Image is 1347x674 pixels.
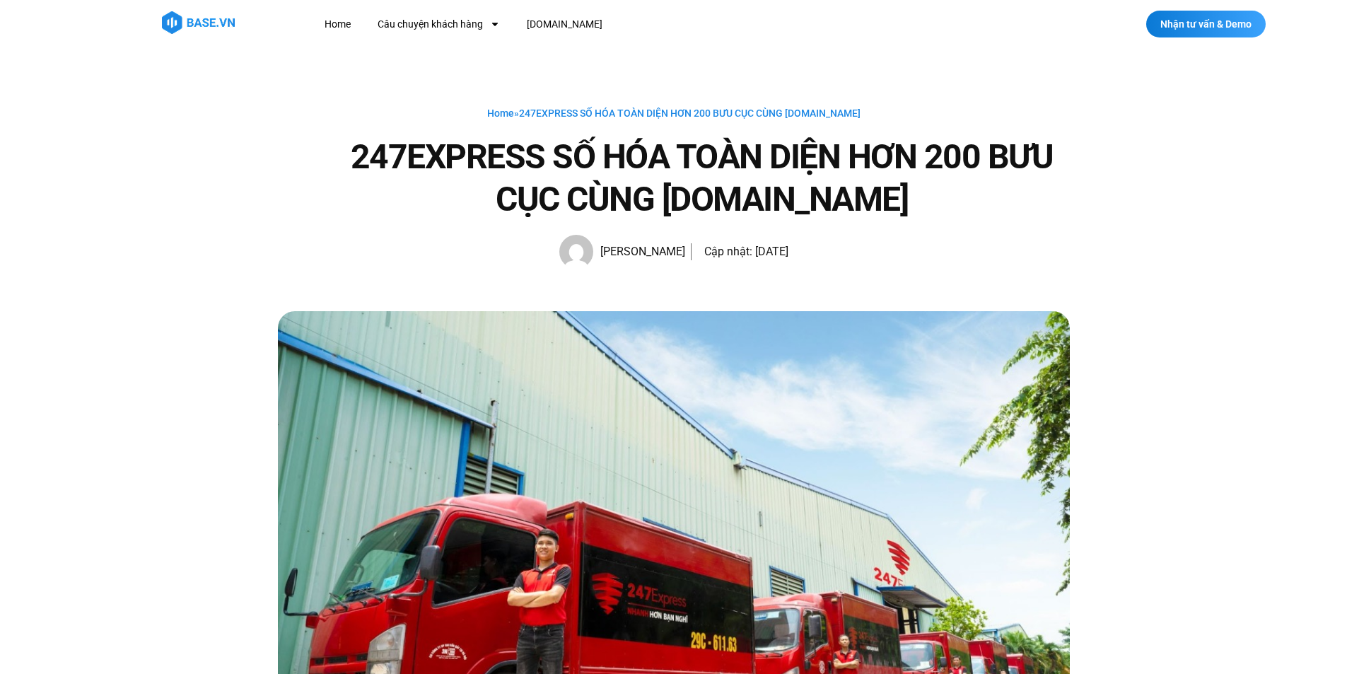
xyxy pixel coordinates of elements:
a: Picture of Hạnh Hoàng [PERSON_NAME] [559,235,685,269]
span: [PERSON_NAME] [593,242,685,262]
a: Nhận tư vấn & Demo [1146,11,1266,37]
span: Nhận tư vấn & Demo [1160,19,1252,29]
a: Home [487,108,514,119]
a: Câu chuyện khách hàng [367,11,511,37]
a: Home [314,11,361,37]
span: » [487,108,861,119]
span: Cập nhật: [704,245,752,258]
nav: Menu [314,11,862,37]
span: 247EXPRESS SỐ HÓA TOÀN DIỆN HƠN 200 BƯU CỤC CÙNG [DOMAIN_NAME] [519,108,861,119]
img: Picture of Hạnh Hoàng [559,235,593,269]
time: [DATE] [755,245,788,258]
h1: 247EXPRESS SỐ HÓA TOÀN DIỆN HƠN 200 BƯU CỤC CÙNG [DOMAIN_NAME] [334,136,1070,221]
a: [DOMAIN_NAME] [516,11,613,37]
